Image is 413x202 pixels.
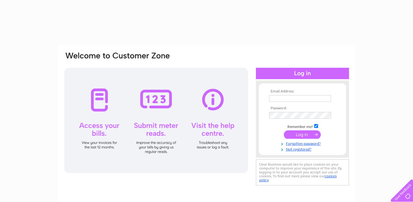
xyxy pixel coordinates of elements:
th: Email Address: [268,89,337,94]
input: Submit [284,130,321,139]
a: Not registered? [269,146,337,152]
a: cookies policy [259,174,337,182]
td: Remember me? [268,123,337,129]
div: Clear Business would like to place cookies on your computer to improve your experience of the sit... [256,159,349,185]
a: Forgotten password? [269,140,337,146]
th: Password: [268,106,337,110]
